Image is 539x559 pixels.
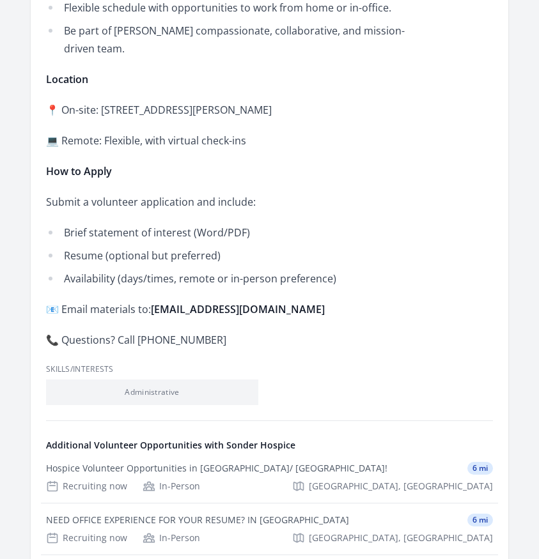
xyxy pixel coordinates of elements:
[46,22,420,57] li: Be part of [PERSON_NAME] compassionate, collaborative, and mission-driven team.
[41,452,498,503] a: Hospice Volunteer Opportunities in [GEOGRAPHIC_DATA]/ [GEOGRAPHIC_DATA]! 6 mi Recruiting now In-P...
[309,532,493,544] span: [GEOGRAPHIC_DATA], [GEOGRAPHIC_DATA]
[46,379,258,405] li: Administrative
[46,164,112,178] strong: How to Apply
[46,193,420,211] p: Submit a volunteer application and include:
[151,302,325,316] strong: [EMAIL_ADDRESS][DOMAIN_NAME]
[46,532,127,544] div: Recruiting now
[46,480,127,493] div: Recruiting now
[46,364,493,374] h3: Skills/Interests
[46,72,88,86] strong: Location
[143,532,200,544] div: In-Person
[143,480,200,493] div: In-Person
[46,514,349,526] div: NEED OFFICE EXPERIENCE FOR YOUR RESUME? IN [GEOGRAPHIC_DATA]
[46,247,420,264] li: Resume (optional but preferred)
[46,224,420,241] li: Brief statement of interest (Word/PDF)
[46,132,420,149] p: 💻 Remote: Flexible, with virtual check-ins
[467,514,493,526] span: 6 mi
[41,503,498,555] a: NEED OFFICE EXPERIENCE FOR YOUR RESUME? IN [GEOGRAPHIC_DATA] 6 mi Recruiting now In-Person [GEOGR...
[46,270,420,287] li: Availability (days/times, remote or in-person preference)
[309,480,493,493] span: [GEOGRAPHIC_DATA], [GEOGRAPHIC_DATA]
[46,462,387,475] div: Hospice Volunteer Opportunities in [GEOGRAPHIC_DATA]/ [GEOGRAPHIC_DATA]!
[46,101,420,119] p: 📍 On-site: [STREET_ADDRESS][PERSON_NAME]
[46,331,420,349] p: 📞 Questions? Call [PHONE_NUMBER]
[46,439,493,452] h4: Additional Volunteer Opportunities with Sonder Hospice
[467,462,493,475] span: 6 mi
[46,300,420,318] p: 📧 Email materials to:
